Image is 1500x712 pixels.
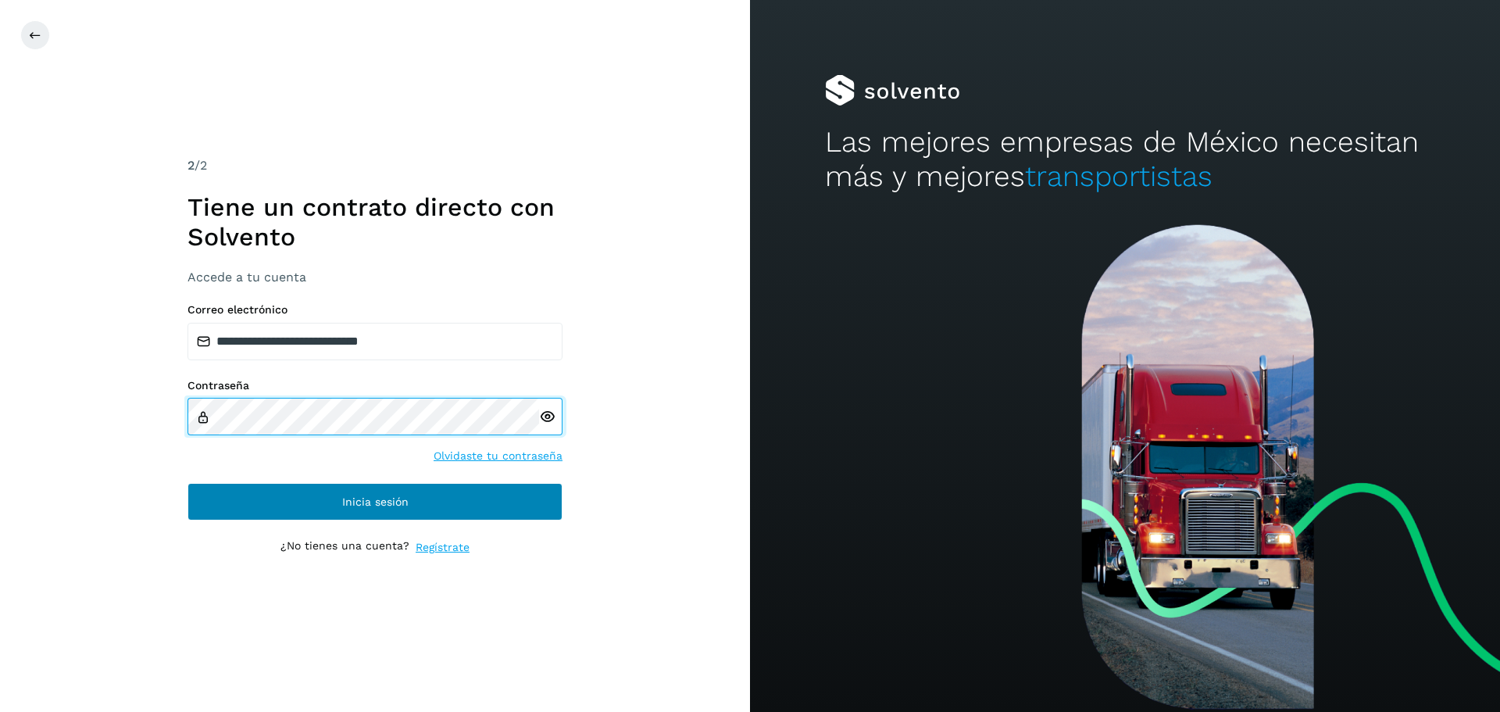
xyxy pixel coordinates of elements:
[187,270,562,284] h3: Accede a tu cuenta
[342,496,409,507] span: Inicia sesión
[416,539,470,556] a: Regístrate
[434,448,562,464] a: Olvidaste tu contraseña
[187,379,562,392] label: Contraseña
[187,156,562,175] div: /2
[280,539,409,556] p: ¿No tienes una cuenta?
[187,303,562,317] label: Correo electrónico
[187,192,562,252] h1: Tiene un contrato directo con Solvento
[187,158,195,173] span: 2
[1025,159,1212,193] span: transportistas
[825,125,1425,195] h2: Las mejores empresas de México necesitan más y mejores
[187,483,562,521] button: Inicia sesión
